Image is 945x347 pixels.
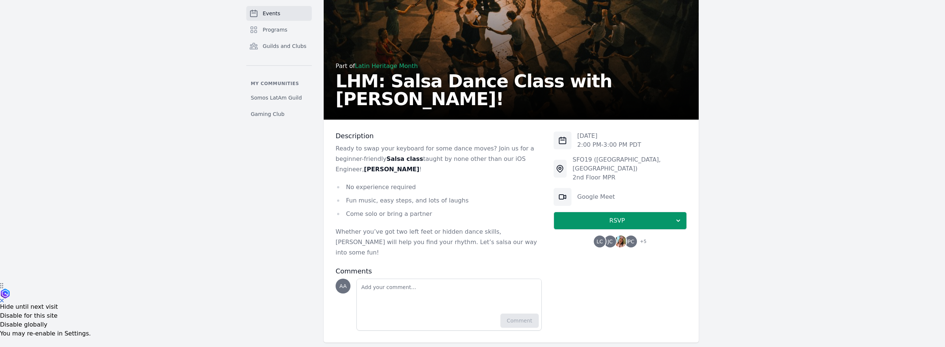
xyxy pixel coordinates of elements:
h3: Comments [336,267,542,276]
span: Guilds and Clubs [263,42,307,50]
li: No experience required [336,182,542,192]
li: Fun music, easy steps, and lots of laughs [336,195,542,206]
button: RSVP [554,212,687,230]
a: Programs [246,22,312,37]
a: Latin Heritage Month [355,62,418,69]
p: Ready to swap your keyboard for some dance moves? Join us for a beginner-friendly taught by none ... [336,143,542,175]
p: 2:00 PM - 3:00 PM PDT [577,140,641,149]
div: 2nd Floor MPR [573,173,687,182]
div: SFO19 ([GEOGRAPHIC_DATA], [GEOGRAPHIC_DATA]) [573,155,687,173]
span: Somos LatAm Guild [251,94,302,101]
span: LC [596,239,603,244]
span: + 5 [635,237,647,247]
a: Guilds and Clubs [246,39,312,53]
a: Google Meet [577,193,615,200]
span: Programs [263,26,287,33]
a: Gaming Club [246,107,312,121]
h3: Description [336,132,542,140]
button: Comment [500,314,539,328]
p: My communities [246,81,312,87]
p: Whether you’ve got two left feet or hidden dance skills, [PERSON_NAME] will help you find your rh... [336,227,542,258]
a: Somos LatAm Guild [246,91,312,104]
span: PC [628,239,634,244]
strong: [PERSON_NAME] [364,166,419,173]
p: [DATE] [577,132,641,140]
span: Gaming Club [251,110,285,118]
nav: Sidebar [246,6,312,121]
span: AA [339,283,347,289]
span: RSVP [560,216,675,225]
strong: Salsa class [387,155,423,162]
h2: LHM: Salsa Dance Class with [PERSON_NAME]! [336,72,687,108]
span: Events [263,10,280,17]
span: JC [608,239,613,244]
a: Events [246,6,312,21]
div: Part of [336,62,687,71]
li: Come solo or bring a partner [336,209,542,219]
